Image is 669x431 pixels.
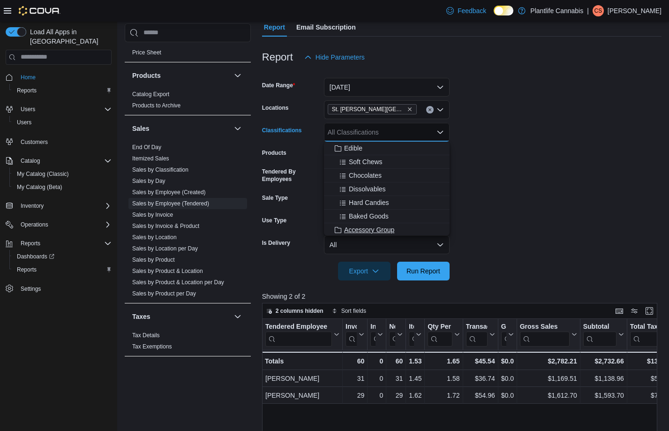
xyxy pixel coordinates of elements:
img: Cova [19,6,60,15]
button: My Catalog (Classic) [9,167,115,181]
span: Inventory [21,202,44,210]
button: Reports [2,237,115,250]
a: Price Sheet [132,49,161,56]
span: Sales by Classification [132,166,188,174]
div: Sales [125,142,251,303]
div: 0 [370,373,383,384]
span: Sales by Product & Location [132,267,203,275]
button: Edible [324,142,450,155]
button: Reports [17,238,44,249]
div: Items Per Transaction [409,323,414,347]
div: $1,593.70 [583,390,624,401]
button: Run Report [397,262,450,280]
a: Sales by Invoice [132,212,173,218]
button: Users [17,104,39,115]
span: Reports [13,264,112,275]
div: Totals [265,355,339,367]
span: Dark Mode [494,15,494,16]
a: Itemized Sales [132,155,169,162]
button: Customers [2,135,115,148]
div: $45.54 [466,355,495,367]
a: Users [13,117,35,128]
button: Accessory Group [324,223,450,237]
a: Products to Archive [132,102,180,109]
button: Remove St. Albert - Jensen Lakes from selection in this group [407,106,413,112]
label: Tendered By Employees [262,168,320,183]
a: Sales by Product [132,257,175,263]
a: Catalog Export [132,91,169,98]
span: Catalog Export [132,91,169,98]
a: Sales by Employee (Tendered) [132,200,209,207]
div: 60 [389,355,403,367]
h3: Taxes [132,312,150,321]
div: Qty Per Transaction [428,323,452,332]
button: Items Per Transaction [409,323,421,347]
span: Sales by Location [132,234,177,241]
span: Home [21,74,36,81]
div: Gross Sales [519,323,569,347]
span: Accessory Group [344,225,394,234]
div: Gift Card Sales [501,323,506,347]
a: Tax Exemptions [132,343,172,350]
span: Catalog [17,155,112,166]
button: Close list of options [436,129,444,136]
span: Settings [21,285,41,293]
span: Baked Goods [349,212,389,221]
span: Edible [344,144,362,153]
div: 29 [389,390,403,401]
button: Products [232,70,243,81]
button: Baked Goods [324,210,450,223]
span: Reports [17,87,37,94]
label: Classifications [262,127,302,134]
div: $36.74 [466,373,495,384]
button: Hide Parameters [301,48,368,67]
div: 29 [346,390,364,401]
div: 60 [346,355,364,367]
span: Reports [17,266,37,273]
a: Tax Details [132,332,160,339]
div: Total Tax [630,323,663,347]
button: Users [2,103,115,116]
span: Inventory [17,200,112,212]
button: Qty Per Transaction [428,323,459,347]
a: Sales by Location [132,234,177,241]
button: Open list of options [436,106,444,113]
button: Dissolvables [324,182,450,196]
button: Operations [17,219,52,230]
a: Feedback [443,1,490,20]
button: Taxes [232,311,243,322]
div: Subtotal [583,323,616,332]
div: $1,169.51 [520,373,577,384]
span: Customers [21,138,48,146]
p: | [587,5,589,16]
span: Soft Chews [349,157,383,166]
div: $1,612.70 [520,390,577,401]
h3: Products [132,71,161,80]
span: 2 columns hidden [276,307,323,315]
button: Sales [132,124,230,133]
button: Display options [629,305,640,317]
label: Date Range [262,82,295,89]
a: Sales by Product & Location per Day [132,279,224,286]
div: $54.96 [466,390,495,401]
button: Invoices Sold [346,323,364,347]
span: Run Report [406,266,440,276]
div: $2,732.66 [583,355,624,367]
a: End Of Day [132,144,161,151]
span: Load All Apps in [GEOGRAPHIC_DATA] [26,27,112,46]
div: $0.00 [501,355,513,367]
button: Reports [9,263,115,276]
button: Transaction Average [466,323,495,347]
button: Hard Candies [324,196,450,210]
a: Sales by Product per Day [132,290,196,297]
span: Reports [21,240,40,247]
a: My Catalog (Beta) [13,181,66,193]
a: Dashboards [13,251,58,262]
span: Home [17,71,112,83]
nav: Complex example [6,67,112,320]
div: $2,782.21 [519,355,577,367]
div: 1.62 [409,390,421,401]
